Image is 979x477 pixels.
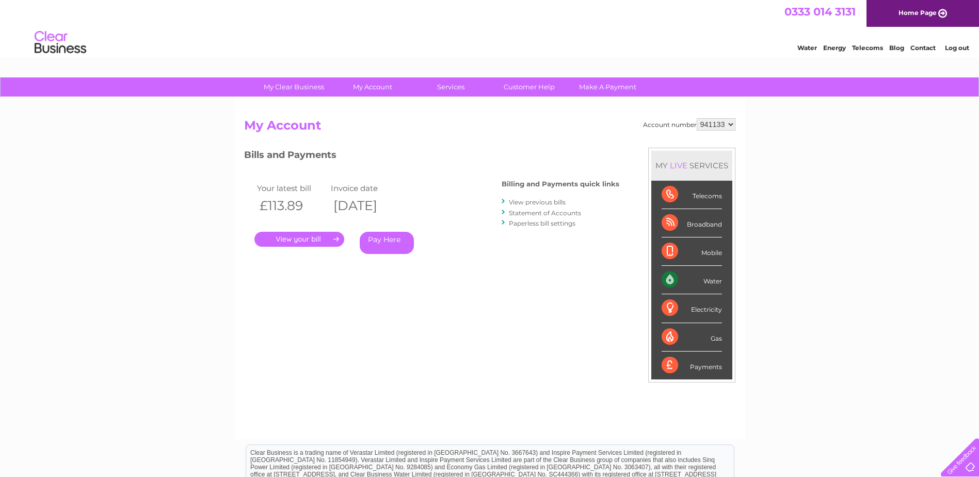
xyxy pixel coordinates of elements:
[662,294,722,323] div: Electricity
[254,232,344,247] a: .
[509,219,575,227] a: Paperless bill settings
[945,44,969,52] a: Log out
[662,266,722,294] div: Water
[662,181,722,209] div: Telecoms
[244,148,619,166] h3: Bills and Payments
[246,6,734,50] div: Clear Business is a trading name of Verastar Limited (registered in [GEOGRAPHIC_DATA] No. 3667643...
[662,323,722,352] div: Gas
[668,161,689,170] div: LIVE
[502,180,619,188] h4: Billing and Payments quick links
[823,44,846,52] a: Energy
[408,77,493,97] a: Services
[662,237,722,266] div: Mobile
[662,352,722,379] div: Payments
[662,209,722,237] div: Broadband
[330,77,415,97] a: My Account
[254,195,329,216] th: £113.89
[889,44,904,52] a: Blog
[328,181,403,195] td: Invoice date
[251,77,336,97] a: My Clear Business
[797,44,817,52] a: Water
[254,181,329,195] td: Your latest bill
[328,195,403,216] th: [DATE]
[643,118,735,131] div: Account number
[360,232,414,254] a: Pay Here
[244,118,735,138] h2: My Account
[852,44,883,52] a: Telecoms
[565,77,650,97] a: Make A Payment
[509,198,566,206] a: View previous bills
[910,44,936,52] a: Contact
[487,77,572,97] a: Customer Help
[34,27,87,58] img: logo.png
[509,209,581,217] a: Statement of Accounts
[651,151,732,180] div: MY SERVICES
[784,5,856,18] a: 0333 014 3131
